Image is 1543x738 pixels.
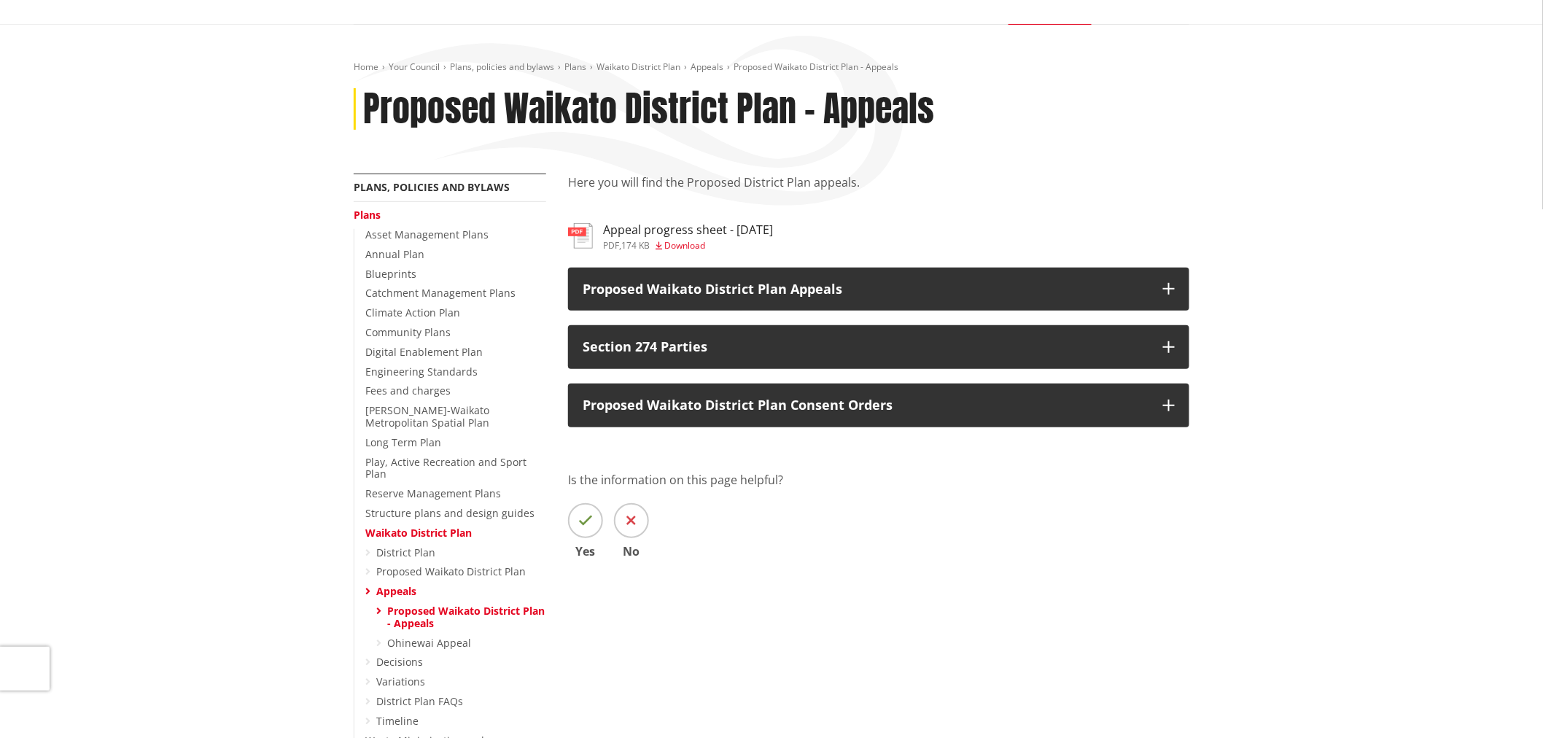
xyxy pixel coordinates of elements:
[583,282,1148,297] p: Proposed Waikato District Plan Appeals
[603,223,773,237] h3: Appeal progress sheet - [DATE]
[568,545,603,557] span: Yes
[664,239,705,252] span: Download
[376,714,419,728] a: Timeline
[568,174,1189,209] p: Here you will find the Proposed District Plan appeals.
[376,655,423,669] a: Decisions
[354,61,1189,74] nav: breadcrumb
[365,403,489,430] a: [PERSON_NAME]-Waikato Metropolitan Spatial Plan
[365,486,501,500] a: Reserve Management Plans
[603,239,619,252] span: pdf
[450,61,554,73] a: Plans, policies and bylaws
[365,384,451,397] a: Fees and charges
[564,61,586,73] a: Plans
[376,675,425,688] a: Variations
[365,435,441,449] a: Long Term Plan
[365,345,483,359] a: Digital Enablement Plan
[389,61,440,73] a: Your Council
[568,384,1189,427] button: Proposed Waikato District Plan Consent Orders
[376,545,435,559] a: District Plan
[365,325,451,339] a: Community Plans
[387,604,545,630] a: Proposed Waikato District Plan - Appeals
[583,340,1148,354] p: Section 274 Parties
[363,88,934,131] h1: Proposed Waikato District Plan - Appeals
[365,247,424,261] a: Annual Plan
[354,61,378,73] a: Home
[365,526,472,540] a: Waikato District Plan
[365,506,535,520] a: Structure plans and design guides
[596,61,680,73] a: Waikato District Plan
[691,61,723,73] a: Appeals
[568,223,593,249] img: document-pdf.svg
[365,365,478,378] a: Engineering Standards
[603,241,773,250] div: ,
[621,239,650,252] span: 174 KB
[583,398,1148,413] p: Proposed Waikato District Plan Consent Orders
[354,208,381,222] a: Plans
[568,325,1189,369] button: Section 274 Parties
[365,267,416,281] a: Blueprints
[365,455,526,481] a: Play, Active Recreation and Sport Plan
[568,471,1189,489] p: Is the information on this page helpful?
[365,286,516,300] a: Catchment Management Plans
[376,694,463,708] a: District Plan FAQs
[376,584,416,598] a: Appeals
[568,223,773,249] a: Appeal progress sheet - [DATE] pdf,174 KB Download
[734,61,898,73] span: Proposed Waikato District Plan - Appeals
[365,306,460,319] a: Climate Action Plan
[365,228,489,241] a: Asset Management Plans
[354,180,510,194] a: Plans, policies and bylaws
[568,268,1189,311] button: Proposed Waikato District Plan Appeals
[376,564,526,578] a: Proposed Waikato District Plan
[387,636,471,650] a: Ohinewai Appeal
[614,545,649,557] span: No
